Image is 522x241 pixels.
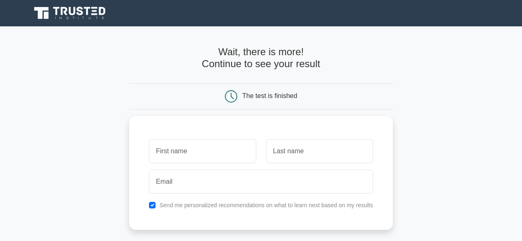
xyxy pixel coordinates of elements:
[129,46,393,70] h4: Wait, there is more! Continue to see your result
[149,170,373,194] input: Email
[266,139,373,163] input: Last name
[242,92,297,99] div: The test is finished
[149,139,256,163] input: First name
[159,202,373,208] label: Send me personalized recommendations on what to learn next based on my results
